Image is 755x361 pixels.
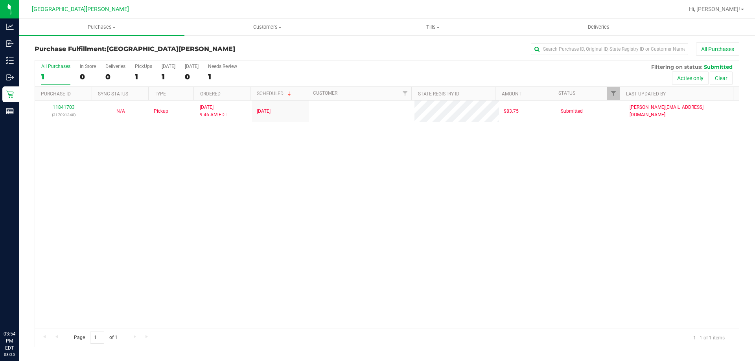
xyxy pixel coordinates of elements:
a: Ordered [200,91,221,97]
div: Needs Review [208,64,237,69]
div: PickUps [135,64,152,69]
a: Customers [184,19,350,35]
a: Scheduled [257,91,293,96]
a: Amount [502,91,521,97]
button: Active only [672,71,709,85]
a: Purchase ID [41,91,71,97]
inline-svg: Inbound [6,40,14,48]
a: Purchases [19,19,184,35]
inline-svg: Outbound [6,73,14,81]
iframe: Resource center [8,298,31,322]
div: In Store [80,64,96,69]
a: Type [155,91,166,97]
div: 0 [105,72,125,81]
p: (317091340) [40,111,87,119]
a: Deliveries [516,19,681,35]
span: Filtering on status: [651,64,702,70]
span: 1 - 1 of 1 items [687,332,731,343]
a: 11841703 [53,104,75,110]
span: Purchases [19,24,184,31]
div: 1 [162,72,175,81]
div: 0 [185,72,199,81]
div: 1 [135,72,152,81]
button: All Purchases [696,42,739,56]
span: $83.75 [504,108,519,115]
button: N/A [116,108,125,115]
span: Submitted [561,108,583,115]
button: Clear [710,71,733,85]
div: All Purchases [41,64,70,69]
span: [GEOGRAPHIC_DATA][PERSON_NAME] [107,45,235,53]
h3: Purchase Fulfillment: [35,46,269,53]
inline-svg: Retail [6,90,14,98]
span: Submitted [704,64,733,70]
span: Not Applicable [116,108,125,114]
span: Deliveries [577,24,620,31]
a: State Registry ID [418,91,459,97]
div: Deliveries [105,64,125,69]
div: [DATE] [162,64,175,69]
a: Filter [398,87,411,100]
a: Tills [350,19,516,35]
span: [GEOGRAPHIC_DATA][PERSON_NAME] [32,6,129,13]
span: [DATE] 9:46 AM EDT [200,104,227,119]
span: Pickup [154,108,168,115]
div: 1 [41,72,70,81]
span: Tills [350,24,515,31]
inline-svg: Reports [6,107,14,115]
p: 08/25 [4,352,15,357]
inline-svg: Analytics [6,23,14,31]
div: 1 [208,72,237,81]
p: 03:54 PM EDT [4,330,15,352]
div: 0 [80,72,96,81]
a: Filter [607,87,620,100]
div: [DATE] [185,64,199,69]
span: [PERSON_NAME][EMAIL_ADDRESS][DOMAIN_NAME] [630,104,734,119]
span: Hi, [PERSON_NAME]! [689,6,740,12]
span: Customers [185,24,350,31]
span: Page of 1 [67,332,124,344]
a: Sync Status [98,91,128,97]
input: Search Purchase ID, Original ID, State Registry ID or Customer Name... [531,43,688,55]
a: Last Updated By [626,91,666,97]
inline-svg: Inventory [6,57,14,64]
span: [DATE] [257,108,271,115]
a: Status [558,90,575,96]
a: Customer [313,90,337,96]
input: 1 [90,332,104,344]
